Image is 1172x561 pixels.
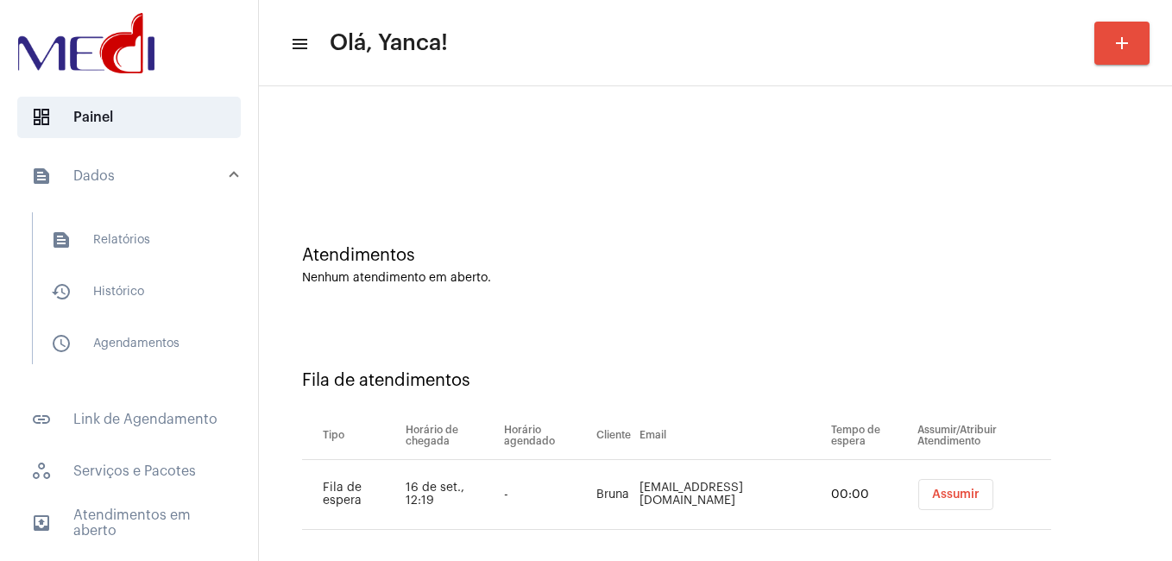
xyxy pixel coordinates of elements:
th: Horário agendado [500,412,592,460]
span: Histórico [37,271,219,312]
td: Bruna [592,460,635,530]
span: sidenav icon [31,461,52,482]
span: Serviços e Pacotes [17,451,241,492]
span: Agendamentos [37,323,219,364]
mat-icon: sidenav icon [51,281,72,302]
mat-icon: add [1112,33,1132,54]
span: Link de Agendamento [17,399,241,440]
mat-icon: sidenav icon [31,409,52,430]
span: Relatórios [37,219,219,261]
th: Cliente [592,412,635,460]
span: Olá, Yanca! [330,29,448,57]
mat-icon: sidenav icon [51,230,72,250]
td: - [500,460,592,530]
div: Nenhum atendimento em aberto. [302,272,1129,285]
span: Painel [17,97,241,138]
mat-chip-list: selection [917,479,1051,510]
span: sidenav icon [31,107,52,128]
td: 00:00 [827,460,913,530]
span: Assumir [932,489,980,501]
div: sidenav iconDados [10,204,258,388]
mat-expansion-panel-header: sidenav iconDados [10,148,258,204]
th: Horário de chegada [401,412,500,460]
th: Assumir/Atribuir Atendimento [913,412,1051,460]
td: 16 de set., 12:19 [401,460,500,530]
mat-icon: sidenav icon [51,333,72,354]
img: d3a1b5fa-500b-b90f-5a1c-719c20e9830b.png [14,9,159,78]
span: Atendimentos em aberto [17,502,241,544]
th: Tipo [302,412,401,460]
mat-icon: sidenav icon [31,166,52,186]
td: Fila de espera [302,460,401,530]
div: Fila de atendimentos [302,371,1129,390]
mat-icon: sidenav icon [290,34,307,54]
mat-panel-title: Dados [31,166,230,186]
th: Tempo de espera [827,412,913,460]
mat-icon: sidenav icon [31,513,52,533]
div: Atendimentos [302,246,1129,265]
td: [EMAIL_ADDRESS][DOMAIN_NAME] [635,460,827,530]
th: Email [635,412,827,460]
button: Assumir [918,479,993,510]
